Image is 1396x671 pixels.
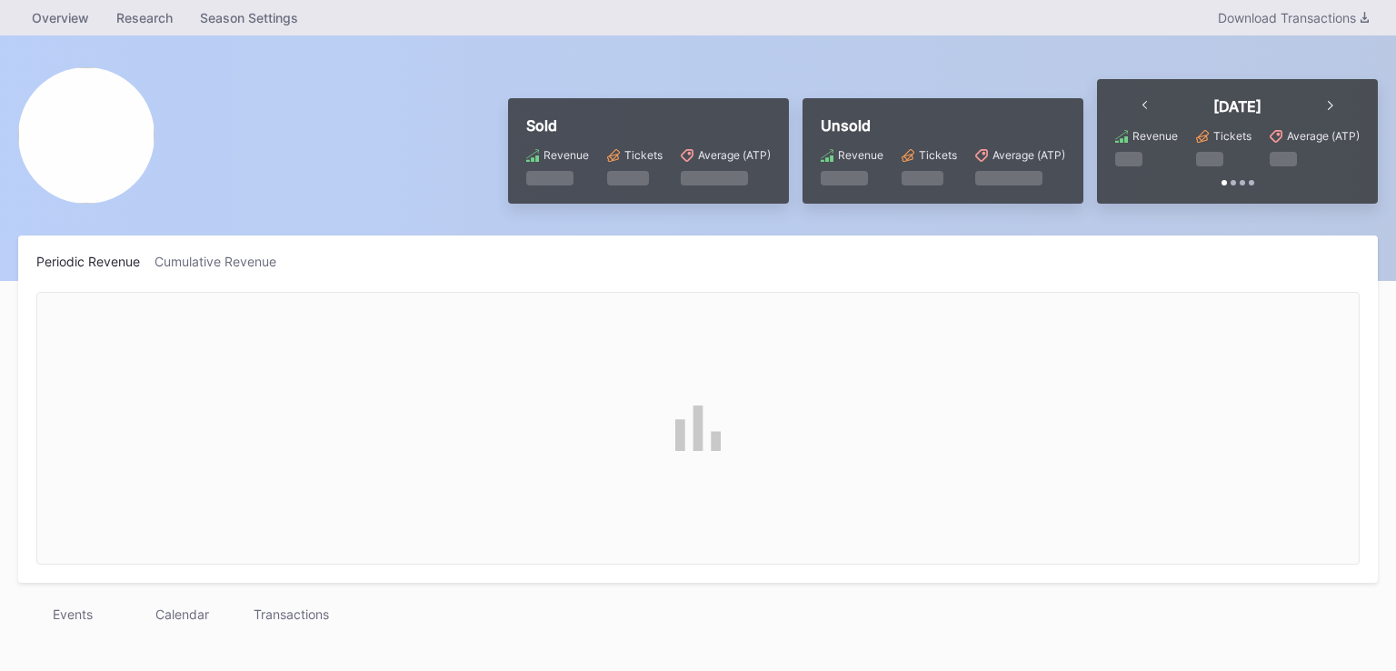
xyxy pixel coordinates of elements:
button: Download Transactions [1209,5,1378,30]
div: [DATE] [1213,97,1261,115]
div: Transactions [236,601,345,627]
div: Events [18,601,127,627]
a: Research [103,5,186,31]
div: Average (ATP) [992,148,1065,162]
div: Tickets [919,148,957,162]
div: Revenue [838,148,883,162]
div: Average (ATP) [1287,129,1360,143]
a: Season Settings [186,5,312,31]
div: Unsold [821,116,1065,135]
div: Revenue [1132,129,1178,143]
a: Overview [18,5,103,31]
div: Download Transactions [1218,10,1369,25]
div: Periodic Revenue [36,254,155,269]
div: Sold [526,116,771,135]
div: Tickets [624,148,663,162]
div: Average (ATP) [698,148,771,162]
div: Tickets [1213,129,1251,143]
div: Revenue [543,148,589,162]
div: Calendar [127,601,236,627]
div: Cumulative Revenue [155,254,291,269]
